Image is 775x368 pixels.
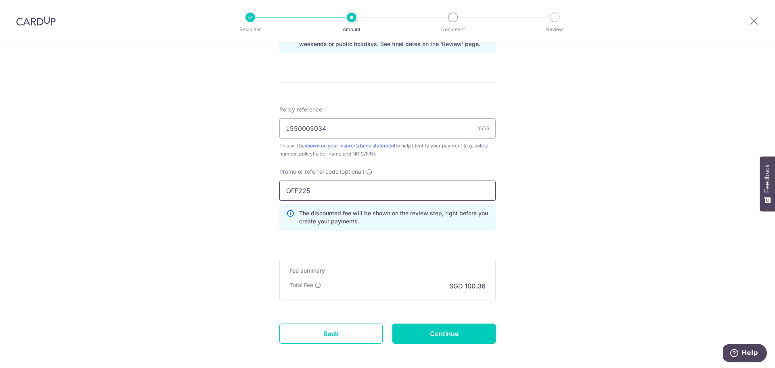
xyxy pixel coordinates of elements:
span: (optional) [339,168,364,176]
p: Review [525,25,584,34]
p: Recipient [220,25,280,34]
button: Feedback - Show survey [760,156,775,211]
span: Promo or referral code [279,168,339,176]
img: CardUp [16,16,56,26]
p: Document [423,25,483,34]
span: Feedback [764,164,771,193]
label: Policy reference [279,105,322,114]
input: Continue [392,324,496,344]
p: SGD 100.36 [449,281,486,291]
p: Total Fee [289,281,313,289]
a: Back [279,324,383,344]
p: Amount [322,25,381,34]
iframe: Opens a widget where you can find more information [723,344,767,364]
a: shown on your insurer’s bank statement [305,143,396,149]
p: The discounted fee will be shown on the review step, right before you create your payments. [299,209,489,225]
div: 10/35 [477,124,489,132]
div: This will be to help identify your payment (e.g. policy number, policyholder name and NRIC/FIN). [279,142,496,158]
h5: Fee summary [289,267,486,275]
